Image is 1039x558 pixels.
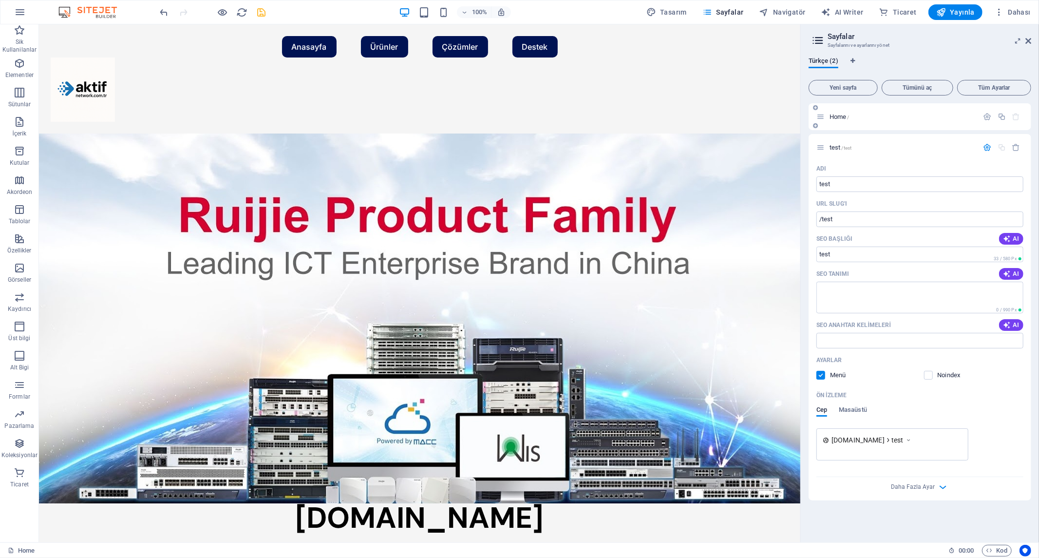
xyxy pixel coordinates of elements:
[816,235,853,243] label: Arama sonuçlarında ve tarayıcı sekmelerindeki sayfa başlığı
[646,7,687,17] span: Tasarım
[995,307,1023,313] span: Arama sonuçlarında hesaplanan piksel uzunluğu
[237,7,248,18] i: Sayfayı yeniden yükleyin
[5,71,34,79] p: Elementler
[702,7,744,17] span: Sayfalar
[1012,113,1020,121] div: Başlangıç sayfası silinemez
[813,85,873,91] span: Yeni sayfa
[809,55,838,69] span: Türkçe (2)
[875,4,921,20] button: Ticaret
[8,545,35,557] a: Seçimi iptal etmek için tıkla. Sayfaları açmak için çift tıkla
[830,144,851,151] span: test
[816,247,1023,262] input: Arama sonuçlarında ve tarayıcı sekmelerindeki sayfa başlığı
[990,4,1035,20] button: Dahası
[938,371,969,380] p: Arama motorlarına bu sayfayı arama sonuçlarından hariç tutmaları emrini ver.
[457,6,491,18] button: 100%
[999,319,1023,331] button: AI
[10,159,30,167] p: Kutular
[982,545,1012,557] button: Kod
[1003,270,1020,278] span: AI
[472,6,487,18] h6: 100%
[816,356,842,364] p: Ayarlar
[809,58,1031,76] div: Dil Sekmeleri
[816,270,849,278] p: SEO Tanımı
[821,7,864,17] span: AI Writer
[827,114,979,120] div: Home/
[997,308,1017,312] span: 0 / 990 Px
[7,247,31,254] p: Özellikler
[957,80,1031,96] button: Tüm Ayarlar
[816,282,1023,313] textarea: Arama sonuçlarındaki ve sosyal medyadaki metin
[12,130,26,137] p: İçerik
[759,7,806,17] span: Navigatör
[7,188,33,196] p: Akordeon
[8,334,30,342] p: Üst bilgi
[1003,235,1020,243] span: AI
[962,85,1027,91] span: Tüm Ayarlar
[914,481,926,493] button: Daha Fazla Ayar
[4,422,34,430] p: Pazarlama
[256,6,267,18] button: save
[1020,545,1031,557] button: Usercentrics
[994,7,1031,17] span: Dahası
[839,404,867,418] span: Masaüstü
[816,270,849,278] label: Arama sonuçlarındaki ve sosyal medyadaki metin
[994,256,1017,261] span: 33 / 580 Px
[831,435,885,445] span: [DOMAIN_NAME]
[986,545,1007,557] span: Kod
[816,200,847,208] p: URL SLUG'ı
[159,7,170,18] i: Geri al: Sayfaları değiştir (Ctrl+Z)
[816,165,826,173] p: Adı
[1012,143,1020,152] div: Sil
[10,364,29,371] p: Alt Bigi
[642,4,691,20] button: Tasarım
[8,305,31,313] p: Kaydırıcı
[830,113,850,120] span: Sayfayı açmak için tıkla
[983,143,992,152] div: Ayarlar
[158,6,170,18] button: undo
[936,7,975,17] span: Yayınla
[828,41,1012,50] h3: Sayfalarını ve ayarlarını yönet
[816,404,827,418] span: Cep
[816,406,867,424] div: Ön izleme
[891,483,935,490] span: Daha Fazla Ayar
[699,4,748,20] button: Sayfalar
[882,80,954,96] button: Tümünü aç
[965,547,967,554] span: :
[992,255,1023,262] span: Arama sonuçlarında hesaplanan piksel uzunluğu
[891,435,904,445] span: test
[817,4,868,20] button: AI Writer
[886,85,949,91] span: Tümünü aç
[56,6,129,18] img: Editor Logo
[848,115,850,120] span: /
[816,321,891,329] p: SEO Anahtar Kelimeleri
[236,6,248,18] button: reload
[928,4,982,20] button: Yayınla
[756,4,810,20] button: Navigatör
[959,545,974,557] span: 00 00
[497,8,506,17] i: Yeniden boyutlandırmada yakınlaştırma düzeyini seçilen cihaza uyacak şekilde otomatik olarak ayarla.
[828,32,1031,41] h2: Sayfalar
[999,233,1023,245] button: AI
[999,268,1023,280] button: AI
[1,451,38,459] p: Koleksiyonlar
[816,235,853,243] p: SEO Başlığı
[809,80,878,96] button: Yeni sayfa
[842,145,852,151] span: /test
[1003,321,1020,329] span: AI
[816,391,847,399] p: Arama sonuçlarında sayfanızın ön izlemesi
[827,144,979,151] div: test/test
[948,545,974,557] h6: Oturum süresi
[830,371,862,380] p: Bu sayfanın otomatik oluşturulan gezinmede gösterilmesini isteyip istemediğini belirt.
[879,7,917,17] span: Ticaret
[642,4,691,20] div: Tasarım (Ctrl+Alt+Y)
[8,100,31,108] p: Sütunlar
[8,276,31,284] p: Görseller
[10,481,29,488] p: Ticaret
[9,217,31,225] p: Tablolar
[9,393,30,401] p: Formlar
